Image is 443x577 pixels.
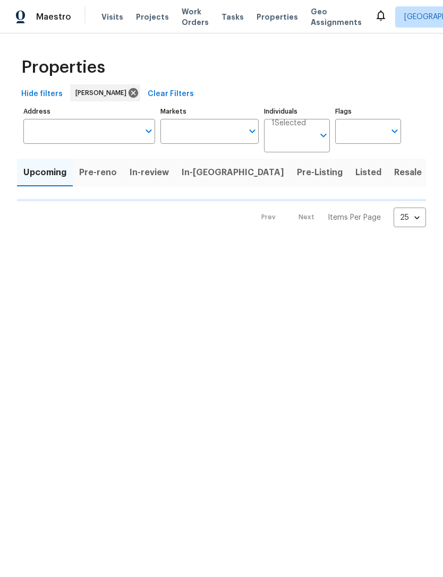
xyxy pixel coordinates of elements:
[21,88,63,101] span: Hide filters
[311,6,362,28] span: Geo Assignments
[328,212,381,223] p: Items Per Page
[75,88,131,98] span: [PERSON_NAME]
[394,165,422,180] span: Resale
[130,165,169,180] span: In-review
[257,12,298,22] span: Properties
[245,124,260,139] button: Open
[221,13,244,21] span: Tasks
[251,208,426,227] nav: Pagination Navigation
[297,165,343,180] span: Pre-Listing
[36,12,71,22] span: Maestro
[335,108,401,115] label: Flags
[79,165,117,180] span: Pre-reno
[271,119,306,128] span: 1 Selected
[160,108,259,115] label: Markets
[148,88,194,101] span: Clear Filters
[21,62,105,73] span: Properties
[355,165,381,180] span: Listed
[141,124,156,139] button: Open
[23,165,66,180] span: Upcoming
[23,108,155,115] label: Address
[316,128,331,143] button: Open
[394,204,426,231] div: 25
[101,12,123,22] span: Visits
[17,84,67,104] button: Hide filters
[387,124,402,139] button: Open
[143,84,198,104] button: Clear Filters
[70,84,140,101] div: [PERSON_NAME]
[182,6,209,28] span: Work Orders
[264,108,330,115] label: Individuals
[136,12,169,22] span: Projects
[182,165,284,180] span: In-[GEOGRAPHIC_DATA]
